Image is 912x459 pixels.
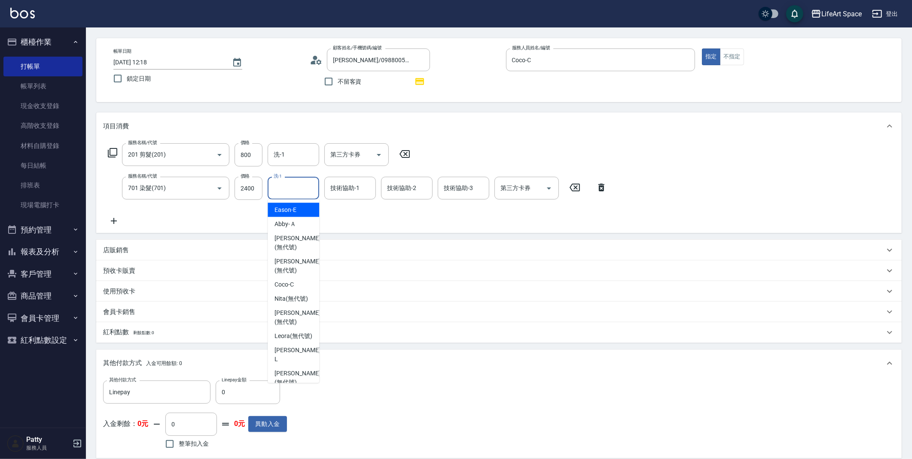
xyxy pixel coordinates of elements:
[103,328,154,337] p: 紅利點數
[103,246,129,255] p: 店販銷售
[512,45,550,51] label: 服務人員姓名/編號
[3,156,82,175] a: 每日結帳
[275,205,296,214] span: Eason -E
[3,329,82,351] button: 紅利點數設定
[702,48,720,65] button: 指定
[275,332,312,341] span: Leora (無代號)
[275,346,322,364] span: [PERSON_NAME] -L
[333,45,382,51] label: 顧客姓名/手機號碼/編號
[26,444,70,452] p: 服務人員
[103,420,148,429] p: 入金剩餘：
[222,377,246,383] label: Linepay金額
[146,360,183,366] span: 入金可用餘額: 0
[275,234,320,252] span: [PERSON_NAME] (無代號)
[213,148,226,162] button: Open
[96,350,902,377] div: 其他付款方式入金可用餘額: 0
[96,322,902,343] div: 紅利點數剩餘點數: 0
[137,420,148,428] strong: 0元
[720,48,744,65] button: 不指定
[275,257,320,275] span: [PERSON_NAME] (無代號)
[275,220,296,229] span: Abby -Ａ
[241,139,250,146] label: 價格
[103,287,135,296] p: 使用預收卡
[274,173,282,179] label: 洗-1
[127,74,151,83] span: 鎖定日期
[3,57,82,76] a: 打帳單
[248,416,287,432] button: 異動入金
[275,369,320,387] span: [PERSON_NAME] (無代號)
[3,136,82,156] a: 材料自購登錄
[133,330,155,335] span: 剩餘點數: 0
[786,5,803,22] button: save
[3,285,82,307] button: 商品管理
[128,139,157,146] label: 服務名稱/代號
[3,96,82,116] a: 現金收支登錄
[3,219,82,241] button: 預約管理
[3,263,82,285] button: 客戶管理
[96,281,902,302] div: 使用預收卡
[275,294,308,303] span: Nita (無代號)
[96,112,902,140] div: 項目消費
[128,173,157,179] label: 服務名稱/代號
[3,175,82,195] a: 排班表
[3,195,82,215] a: 現場電腦打卡
[3,76,82,96] a: 帳單列表
[372,148,386,162] button: Open
[869,6,902,22] button: 登出
[96,260,902,281] div: 預收卡販賣
[234,420,245,429] strong: 0元
[275,308,320,326] span: [PERSON_NAME] (無代號)
[542,181,556,195] button: Open
[103,122,129,131] p: 項目消費
[103,308,135,317] p: 會員卡銷售
[808,5,865,23] button: LifeArt Space
[3,31,82,53] button: 櫃檯作業
[227,52,247,73] button: Choose date, selected date is 2025-08-15
[7,435,24,452] img: Person
[275,280,294,289] span: Coco -C
[26,435,70,444] h5: Patty
[179,439,209,448] span: 整筆扣入金
[821,9,862,19] div: LifeArt Space
[241,173,250,179] label: 價格
[338,77,362,86] span: 不留客資
[3,116,82,136] a: 高階收支登錄
[109,377,136,383] label: 其他付款方式
[10,8,35,18] img: Logo
[113,55,223,69] input: YYYY/MM/DD hh:mm
[113,48,131,54] label: 帳單日期
[213,181,226,195] button: Open
[103,359,182,368] p: 其他付款方式
[3,307,82,329] button: 會員卡管理
[96,240,902,260] div: 店販銷售
[103,266,135,275] p: 預收卡販賣
[96,302,902,322] div: 會員卡銷售
[3,241,82,263] button: 報表及分析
